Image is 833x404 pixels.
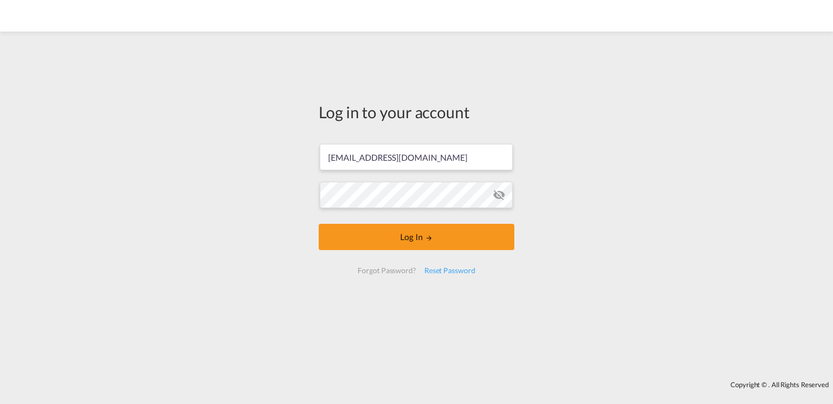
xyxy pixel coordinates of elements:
button: LOGIN [319,224,514,250]
div: Forgot Password? [353,261,420,280]
md-icon: icon-eye-off [493,189,505,201]
div: Log in to your account [319,101,514,123]
input: Enter email/phone number [320,144,513,170]
div: Reset Password [420,261,480,280]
